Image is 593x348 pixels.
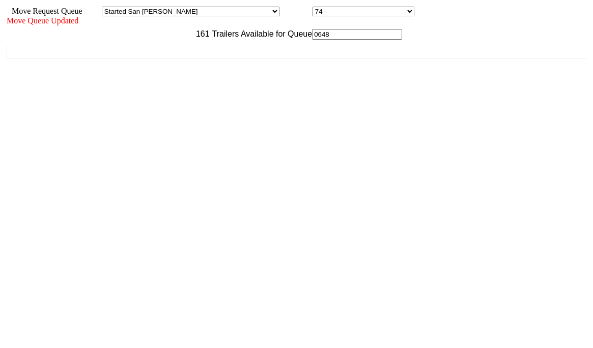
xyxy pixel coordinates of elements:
span: Area [84,7,100,15]
span: Location [281,7,310,15]
span: Move Queue Updated [7,16,78,25]
input: Filter Available Trailers [312,29,402,40]
span: Trailers Available for Queue [210,30,313,38]
span: 161 [191,30,210,38]
span: Move Request Queue [7,7,82,15]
